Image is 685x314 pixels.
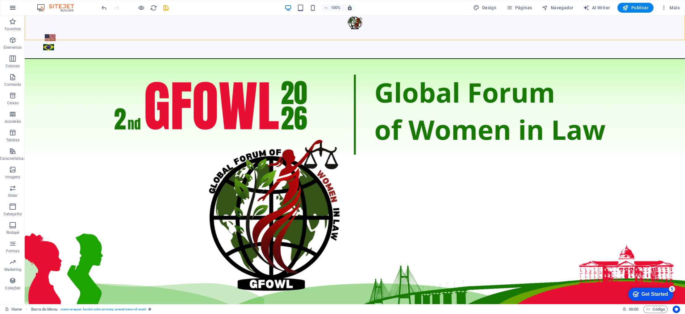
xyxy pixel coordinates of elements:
[506,5,532,11] span: Páginas
[5,27,21,31] p: Favoritos
[617,3,654,13] button: Publicar
[661,5,680,11] span: Mais
[4,212,22,217] p: Cabeçalho
[622,306,639,313] h6: Tempo de sessão
[31,306,57,313] span: Barra do Menu
[6,138,19,143] p: Tabelas
[7,101,19,105] p: Caixas
[622,5,649,11] span: Publicar
[629,306,638,313] span: 00 00
[6,249,19,254] p: Formas
[31,306,152,313] nav: breadcrumb
[150,4,157,11] button: reload
[4,45,22,50] p: Elementos
[643,306,668,313] button: Código
[331,4,341,11] h6: 100%
[162,4,169,11] button: save
[162,4,169,11] i: Salvar (Ctrl+S)
[633,307,634,312] span: :
[6,64,20,68] p: Colunas
[539,3,576,13] button: Navegador
[322,4,344,11] button: 100%
[646,306,665,313] span: Código
[583,5,610,11] span: AI Writer
[504,3,534,13] button: Páginas
[5,286,20,291] p: Coleções
[673,306,680,313] button: Usercentrics
[60,306,146,313] span: . menu-wrapper .border-color-primary .preset-menu-v2-event
[100,4,108,11] button: undo
[581,3,612,13] button: AI Writer
[5,175,20,180] p: Imagens
[4,82,21,87] p: Conteúdo
[5,306,22,313] a: Clique para cancelar a seleção. Clique duas vezes para abrir as Páginas
[8,193,18,198] p: Slider
[18,7,45,12] div: Get Started
[5,119,21,124] p: Acordeão
[471,3,499,13] button: Design
[6,230,19,235] p: Rodapé
[658,3,682,13] button: Mais
[5,3,50,16] div: Get Started 5 items remaining, 0% complete
[36,4,82,11] img: Editor Logo
[473,5,496,11] span: Design
[542,5,573,11] span: Navegador
[137,4,145,11] button: Clique aqui para sair do modo de visualização e continuar editando
[150,4,157,11] i: Recarregar página
[148,308,151,311] i: Este elemento é uma predefinição personalizável
[46,1,52,7] div: 5
[101,4,108,11] i: Desfazer: Alterar link (Ctrl+Z)
[4,267,21,272] p: Marketing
